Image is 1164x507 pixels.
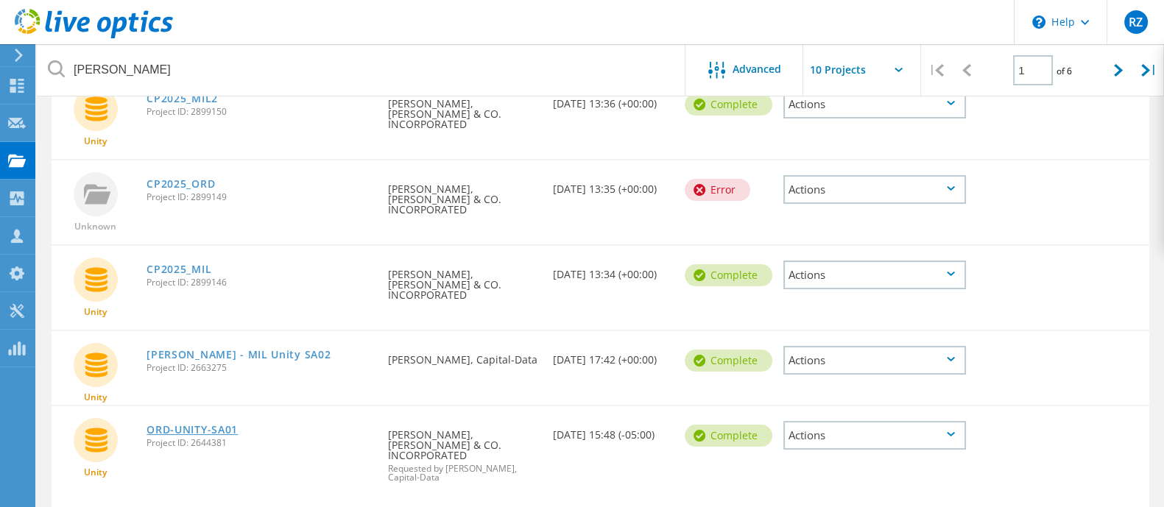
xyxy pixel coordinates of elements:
[147,350,331,360] a: [PERSON_NAME] - MIL Unity SA02
[74,222,116,231] span: Unknown
[388,464,538,482] span: Requested by [PERSON_NAME], Capital-Data
[84,393,107,402] span: Unity
[147,425,238,435] a: ORD-UNITY-SA01
[15,31,173,41] a: Live Optics Dashboard
[84,137,107,146] span: Unity
[381,160,546,230] div: [PERSON_NAME], [PERSON_NAME] & CO. INCORPORATED
[546,246,677,294] div: [DATE] 13:34 (+00:00)
[381,75,546,144] div: [PERSON_NAME], [PERSON_NAME] & CO. INCORPORATED
[147,264,211,274] a: CP2025_MIL
[546,160,677,209] div: [DATE] 13:35 (+00:00)
[783,421,966,450] div: Actions
[783,260,966,289] div: Actions
[783,175,966,204] div: Actions
[147,93,218,104] a: CP2025_MIL2
[381,246,546,315] div: [PERSON_NAME], [PERSON_NAME] & CO. INCORPORATED
[733,64,781,74] span: Advanced
[685,425,772,447] div: Complete
[147,193,373,202] span: Project ID: 2899149
[381,406,546,497] div: [PERSON_NAME], [PERSON_NAME] & CO. INCORPORATED
[685,93,772,116] div: Complete
[84,308,107,316] span: Unity
[1057,65,1072,77] span: of 6
[37,44,686,96] input: Search projects by name, owner, ID, company, etc
[147,364,373,372] span: Project ID: 2663275
[921,44,951,96] div: |
[147,439,373,447] span: Project ID: 2644381
[1134,44,1164,96] div: |
[147,107,373,116] span: Project ID: 2899150
[546,331,677,380] div: [DATE] 17:42 (+00:00)
[685,350,772,372] div: Complete
[783,90,966,118] div: Actions
[381,331,546,380] div: [PERSON_NAME], Capital-Data
[685,264,772,286] div: Complete
[685,179,750,201] div: Error
[783,346,966,375] div: Actions
[546,406,677,455] div: [DATE] 15:48 (-05:00)
[147,179,215,189] a: CP2025_ORD
[1129,16,1143,28] span: RZ
[84,468,107,477] span: Unity
[1032,15,1045,29] svg: \n
[147,278,373,287] span: Project ID: 2899146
